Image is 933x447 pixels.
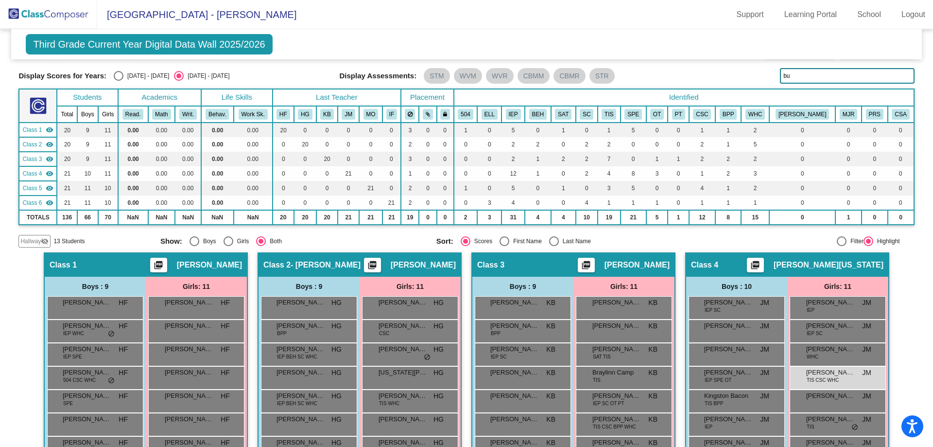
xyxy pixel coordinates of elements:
[148,152,175,166] td: 0.00
[77,181,98,196] td: 11
[316,123,338,137] td: 0
[359,166,382,181] td: 0
[646,137,668,152] td: 0
[150,258,167,272] button: Print Students Details
[668,152,689,166] td: 1
[184,72,229,80] div: [DATE] - [DATE]
[22,125,42,134] span: Class 1
[525,166,551,181] td: 1
[501,123,525,137] td: 5
[621,123,646,137] td: 5
[576,123,598,137] td: 0
[338,181,359,196] td: 0
[624,109,642,120] button: SPE
[598,181,621,196] td: 3
[769,123,835,137] td: 0
[316,196,338,210] td: 0
[294,152,316,166] td: 0
[454,123,478,137] td: 1
[769,152,835,166] td: 0
[477,123,501,137] td: 0
[621,166,646,181] td: 8
[477,137,501,152] td: 0
[382,181,401,196] td: 0
[338,106,359,123] th: Jenna Maine
[849,7,889,22] a: School
[578,258,595,272] button: Print Students Details
[118,89,201,106] th: Academics
[741,181,769,196] td: 2
[386,109,397,120] button: IF
[501,137,525,152] td: 2
[745,109,765,120] button: WHC
[98,152,118,166] td: 11
[98,137,118,152] td: 11
[668,166,689,181] td: 0
[621,137,646,152] td: 0
[118,181,148,196] td: 0.00
[715,137,741,152] td: 1
[148,181,175,196] td: 0.00
[234,137,273,152] td: 0.00
[175,123,201,137] td: 0.00
[749,260,761,274] mat-icon: picture_as_pdf
[234,196,273,210] td: 0.00
[46,141,53,148] mat-icon: visibility
[98,196,118,210] td: 10
[689,137,715,152] td: 2
[525,123,551,137] td: 0
[148,196,175,210] td: 0.00
[454,181,478,196] td: 1
[118,152,148,166] td: 0.00
[689,123,715,137] td: 1
[525,106,551,123] th: Behavior
[57,89,118,106] th: Students
[201,123,234,137] td: 0.00
[98,106,118,123] th: Girls
[401,181,419,196] td: 2
[19,137,57,152] td: Haley Goodlin - Haley Goodlin
[888,137,914,152] td: 0
[454,196,478,210] td: 0
[57,196,77,210] td: 21
[769,137,835,152] td: 0
[201,152,234,166] td: 0.00
[316,137,338,152] td: 0
[555,109,571,120] button: SAT
[650,109,664,120] button: OT
[835,123,862,137] td: 0
[576,106,598,123] th: Self-contained classroom
[419,181,436,196] td: 0
[148,166,175,181] td: 0.00
[482,109,498,120] button: ELL
[273,137,294,152] td: 0
[22,155,42,163] span: Class 3
[77,196,98,210] td: 11
[338,137,359,152] td: 0
[382,106,401,123] th: Isabella Forget
[715,106,741,123] th: Backpack Program
[769,106,835,123] th: Wilson
[892,109,909,120] button: CSA
[359,123,382,137] td: 0
[553,68,585,84] mat-chip: CBMR
[382,196,401,210] td: 21
[741,123,769,137] td: 2
[46,170,53,178] mat-icon: visibility
[769,181,835,196] td: 0
[359,181,382,196] td: 21
[57,106,77,123] th: Total
[152,109,171,120] button: Math
[401,196,419,210] td: 2
[576,137,598,152] td: 2
[364,258,381,272] button: Print Students Details
[316,181,338,196] td: 0
[862,123,888,137] td: 0
[419,106,436,123] th: Keep with students
[888,166,914,181] td: 0
[862,166,888,181] td: 0
[419,152,436,166] td: 0
[46,155,53,163] mat-icon: visibility
[201,196,234,210] td: 0.00
[382,137,401,152] td: 0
